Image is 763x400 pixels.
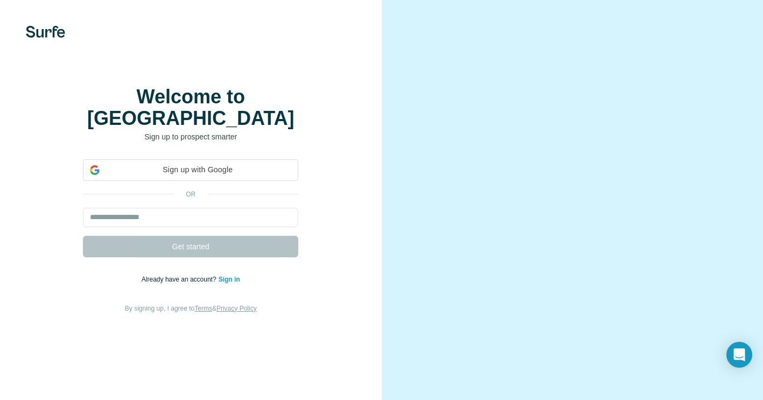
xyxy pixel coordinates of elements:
[83,131,298,142] p: Sign up to prospect smarter
[219,276,240,283] a: Sign in
[83,86,298,129] h1: Welcome to [GEOGRAPHIC_DATA]
[726,342,752,368] div: Open Intercom Messenger
[173,190,208,199] p: or
[216,305,257,312] a: Privacy Policy
[104,164,291,176] span: Sign up with Google
[194,305,212,312] a: Terms
[83,159,298,181] div: Sign up with Google
[26,26,65,38] img: Surfe's logo
[125,305,257,312] span: By signing up, I agree to &
[142,276,219,283] span: Already have an account?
